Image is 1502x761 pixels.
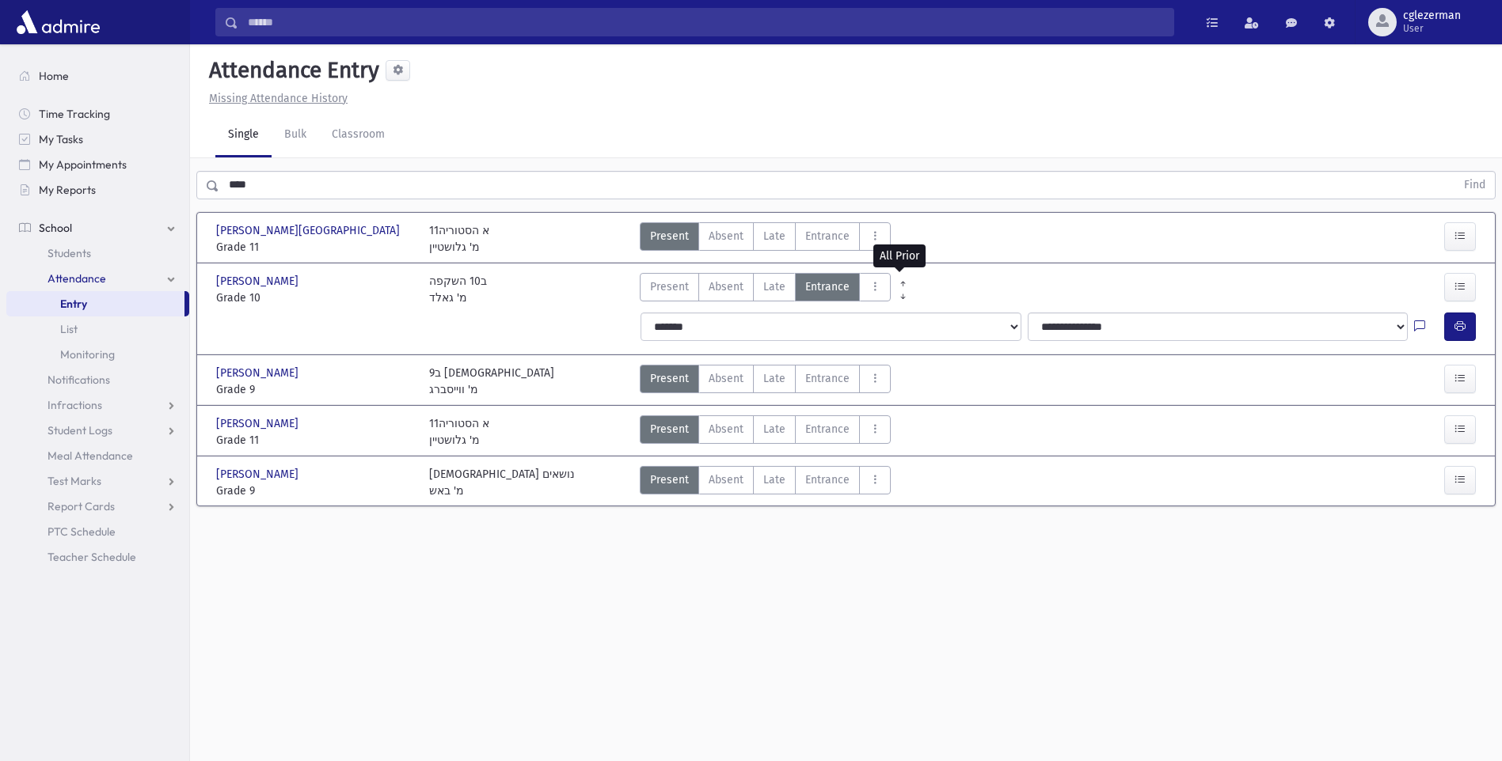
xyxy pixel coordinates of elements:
a: Time Tracking [6,101,189,127]
span: Absent [709,228,743,244]
a: Monitoring [6,342,189,367]
span: Grade 9 [216,483,413,499]
span: Grade 11 [216,239,413,256]
span: User [1403,22,1461,35]
a: Student Logs [6,418,189,443]
span: School [39,221,72,235]
span: Late [763,228,785,244]
span: My Reports [39,183,96,197]
span: Absent [709,278,743,295]
span: Students [48,246,91,260]
div: [DEMOGRAPHIC_DATA] נושאים מ' באש [429,466,575,499]
div: 11א הסטוריה מ' גלושטיין [429,415,489,449]
span: Report Cards [48,499,115,513]
a: PTC Schedule [6,519,189,544]
div: AttTypes [640,415,891,449]
span: Absent [709,421,743,437]
span: Entrance [805,370,850,387]
span: Present [650,471,689,488]
div: 11א הסטוריה מ' גלושטיין [429,222,489,256]
div: 9ב [DEMOGRAPHIC_DATA] מ' ווייסברג [429,365,554,398]
a: Classroom [319,113,397,157]
span: My Tasks [39,132,83,146]
u: Missing Attendance History [209,92,348,105]
a: Test Marks [6,468,189,494]
span: Present [650,370,689,387]
span: [PERSON_NAME] [216,415,302,432]
a: Meal Attendance [6,443,189,468]
a: Single [215,113,272,157]
span: Late [763,278,785,295]
a: Bulk [272,113,319,157]
div: AttTypes [640,273,891,306]
a: Infractions [6,392,189,418]
span: Grade 11 [216,432,413,449]
div: AttTypes [640,365,891,398]
a: School [6,215,189,240]
span: Grade 10 [216,290,413,306]
span: Absent [709,370,743,387]
h5: Attendance Entry [203,57,379,84]
button: Find [1454,172,1495,199]
span: Late [763,421,785,437]
span: [PERSON_NAME] [216,273,302,290]
div: AttTypes [640,222,891,256]
span: List [60,322,78,336]
input: Search [238,8,1173,36]
span: Student Logs [48,423,112,437]
span: My Appointments [39,157,127,172]
span: Home [39,69,69,83]
span: Late [763,370,785,387]
span: Entry [60,297,87,311]
a: Students [6,240,189,266]
a: List [6,316,189,342]
span: Grade 9 [216,381,413,398]
span: Present [650,421,689,437]
a: Attendance [6,266,189,291]
span: Time Tracking [39,107,110,121]
a: Missing Attendance History [203,92,348,105]
span: [PERSON_NAME] [216,365,302,381]
span: Entrance [805,471,850,488]
span: Entrance [805,228,850,244]
a: My Reports [6,177,189,203]
span: [PERSON_NAME] [216,466,302,483]
span: Notifications [48,373,110,387]
a: Home [6,63,189,89]
a: My Appointments [6,152,189,177]
span: Meal Attendance [48,449,133,463]
span: Entrance [805,421,850,437]
span: Absent [709,471,743,488]
span: Monitoring [60,347,115,362]
span: Present [650,228,689,244]
span: [PERSON_NAME][GEOGRAPHIC_DATA] [216,222,403,239]
span: cglezerman [1403,9,1461,22]
span: Late [763,471,785,488]
div: ב10 השקפה מ' גאלד [429,273,487,306]
span: Present [650,278,689,295]
a: Report Cards [6,494,189,519]
div: All Prior [873,244,926,267]
span: Infractions [48,398,102,412]
span: Entrance [805,278,850,295]
span: Attendance [48,271,106,286]
a: Teacher Schedule [6,544,189,570]
span: PTC Schedule [48,524,116,539]
span: Teacher Schedule [48,550,136,564]
img: AdmirePro [13,6,104,38]
div: AttTypes [640,466,891,499]
a: Entry [6,291,184,316]
a: My Tasks [6,127,189,152]
a: Notifications [6,367,189,392]
span: Test Marks [48,474,101,488]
